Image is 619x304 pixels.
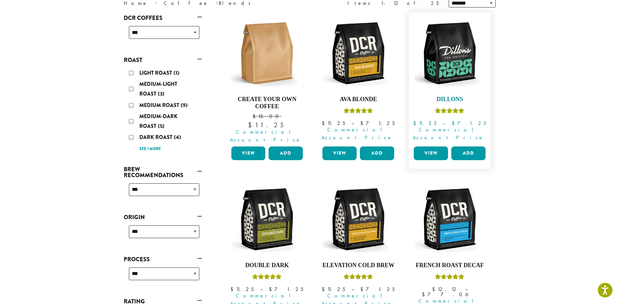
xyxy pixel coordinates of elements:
a: Origin [124,212,202,223]
bdi: 11.25 [413,120,437,127]
span: $ [413,120,419,127]
a: Ava BlondeRated 5.00 out of 5 Commercial Account Price [321,16,396,144]
span: $ [253,113,258,120]
h4: Dillons [412,96,487,103]
div: Rated 5.00 out of 5 [435,273,464,283]
bdi: 12.12 [432,286,459,293]
img: 12oz-Label-Free-Bag-KRAFT-e1707417954251.png [229,16,304,91]
div: DCR Coffees [124,23,202,47]
span: (4) [174,133,181,141]
span: $ [452,120,457,127]
span: Dark Roast [139,133,174,141]
span: – [443,120,445,127]
bdi: 71.25 [269,286,303,293]
h4: Elevation Cold Brew [321,262,396,269]
img: DCR-12oz-Elevation-Cold-Brew-Stock-scaled.png [321,182,396,257]
div: Rated 5.00 out of 5 [344,107,373,117]
span: $ [360,286,366,293]
span: $ [422,291,427,298]
span: Medium Roast [139,101,181,109]
bdi: 77.06 [422,291,478,298]
span: (5) [158,122,164,130]
span: Commercial Account Price [410,126,487,142]
div: Rated 5.00 out of 5 [344,273,373,283]
span: Light Roast [139,69,174,77]
bdi: 11.25 [322,286,345,293]
span: $ [360,120,366,127]
span: (9) [181,101,188,109]
span: – [351,120,354,127]
button: Add [360,146,394,160]
img: DCR-12oz-French-Roast-Decaf-Stock-scaled.png [412,182,487,257]
bdi: 11.25 [248,121,286,129]
span: Commercial Account Price [318,126,396,142]
a: DCR Coffees [124,12,202,23]
span: $ [322,286,327,293]
bdi: 71.25 [452,120,486,127]
bdi: 71.25 [360,286,395,293]
h4: Double Dark [230,262,305,269]
bdi: 11.25 [230,286,254,293]
span: – [351,286,354,293]
span: Medium-Dark Roast [139,113,178,130]
span: (3) [158,90,164,98]
bdi: 15.00 [253,113,282,120]
h4: Ava Blonde [321,96,396,103]
div: Rated 5.00 out of 5 [435,107,464,117]
a: View [414,146,448,160]
a: Process [124,254,202,265]
bdi: 71.25 [360,120,395,127]
div: Process [124,265,202,288]
span: $ [322,120,327,127]
span: $ [269,286,274,293]
a: Roast [124,54,202,66]
a: Create Your Own Coffee $15.00 Commercial Account Price [230,16,305,144]
span: Commercial Account Price [227,128,305,144]
img: DCR-12oz-Double-Dark-Stock-scaled.png [229,182,304,257]
div: Origin [124,223,202,246]
div: Rated 4.50 out of 5 [252,273,282,283]
div: Roast [124,66,202,156]
span: – [465,286,468,293]
h4: Create Your Own Coffee [230,96,305,110]
span: $ [230,286,236,293]
bdi: 11.25 [322,120,345,127]
a: View [231,146,266,160]
button: Add [269,146,303,160]
span: (1) [174,69,179,77]
button: Add [451,146,486,160]
img: DCR-12oz-Dillons-Stock-scaled.png [412,16,487,91]
span: – [260,286,263,293]
a: DillonsRated 5.00 out of 5 Commercial Account Price [412,16,487,144]
span: $ [248,121,255,129]
img: DCR-12oz-Ava-Blonde-Stock-scaled.png [321,16,396,91]
span: Medium-Light Roast [139,80,177,98]
a: View [322,146,357,160]
span: $ [432,286,438,293]
div: Brew Recommendations [124,181,202,204]
a: Brew Recommendations [124,164,202,181]
h4: French Roast Decaf [412,262,487,269]
a: See 1 more [139,146,161,152]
